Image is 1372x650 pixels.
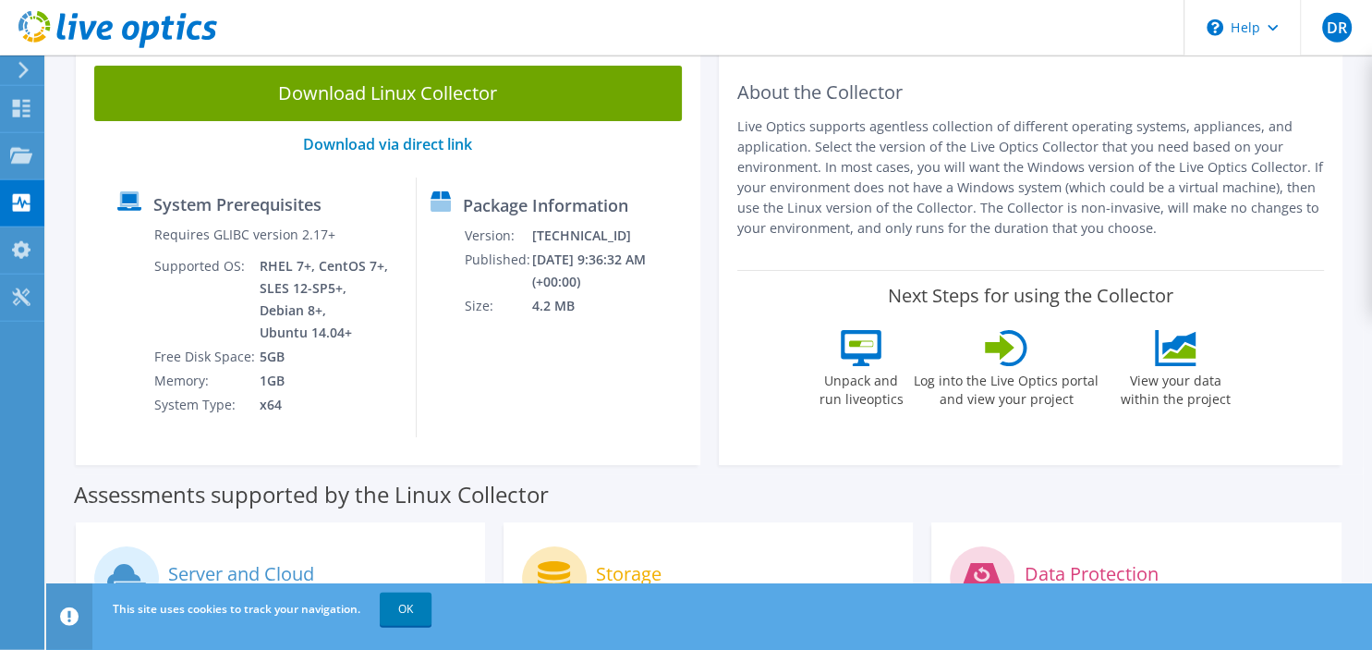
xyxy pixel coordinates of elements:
label: Requires GLIBC version 2.17+ [154,226,335,244]
a: Download Linux Collector [94,66,682,121]
svg: \n [1207,19,1223,36]
td: Free Disk Space: [153,345,259,369]
td: Published: [464,248,531,294]
td: Memory: [153,369,259,393]
label: Storage [596,565,662,583]
label: System Prerequisites [153,195,322,214]
span: This site uses cookies to track your navigation. [113,601,360,617]
label: Next Steps for using the Collector [888,285,1173,307]
td: 5GB [259,345,392,369]
label: Assessments supported by the Linux Collector [74,485,549,504]
td: Supported OS: [153,254,259,345]
a: OK [380,593,431,626]
label: View your data within the project [1109,366,1242,409]
td: x64 [259,393,392,417]
td: Size: [464,294,531,318]
td: 4.2 MB [531,294,692,318]
span: DR [1322,13,1352,43]
td: [TECHNICAL_ID] [531,224,692,248]
label: Data Protection [1024,565,1158,583]
td: [DATE] 9:36:32 AM (+00:00) [531,248,692,294]
td: RHEL 7+, CentOS 7+, SLES 12-SP5+, Debian 8+, Ubuntu 14.04+ [259,254,392,345]
label: Server and Cloud [168,565,314,583]
label: Package Information [463,196,628,215]
label: Log into the Live Optics portal and view your project [913,366,1099,409]
label: Unpack and run liveoptics [819,366,904,409]
td: 1GB [259,369,392,393]
p: Live Optics supports agentless collection of different operating systems, appliances, and applica... [737,117,1325,239]
h2: About the Collector [737,81,1325,104]
td: Version: [464,224,531,248]
a: Download via direct link [303,134,472,154]
td: System Type: [153,393,259,417]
